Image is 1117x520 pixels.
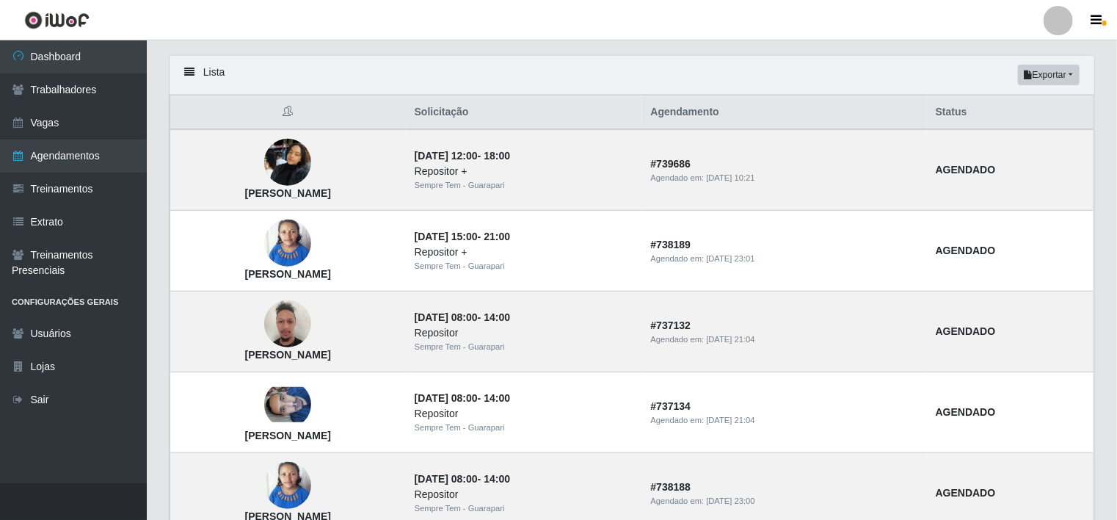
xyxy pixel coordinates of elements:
th: Agendamento [642,95,927,130]
div: Repositor + [415,245,633,260]
th: Status [927,95,1094,130]
img: Maikon Pinto dos Santos [264,387,311,422]
strong: AGENDADO [936,406,996,418]
time: 21:00 [484,231,510,242]
div: Repositor + [415,164,633,179]
div: Repositor [415,487,633,502]
strong: - [415,473,510,485]
div: Sempre Tem - Guarapari [415,422,633,434]
strong: # 737134 [651,400,691,412]
strong: [PERSON_NAME] [245,268,331,280]
strong: - [415,311,510,323]
th: Solicitação [406,95,642,130]
time: [DATE] 10:21 [706,173,754,182]
time: [DATE] 21:04 [706,335,754,344]
time: [DATE] 08:00 [415,392,478,404]
time: [DATE] 08:00 [415,311,478,323]
time: 14:00 [484,311,510,323]
div: Sempre Tem - Guarapari [415,260,633,272]
time: [DATE] 21:04 [706,416,754,425]
time: 14:00 [484,392,510,404]
time: [DATE] 12:00 [415,150,478,162]
div: Lista [170,56,1094,95]
button: Exportar [1018,65,1080,85]
strong: AGENDADO [936,487,996,499]
div: Sempre Tem - Guarapari [415,502,633,515]
div: Agendado em: [651,414,918,427]
img: CoreUI Logo [24,11,90,29]
strong: AGENDADO [936,164,996,176]
div: Repositor [415,406,633,422]
strong: [PERSON_NAME] [245,349,331,361]
div: Agendado em: [651,333,918,346]
img: Raniele Gomes dos Santos [264,131,311,194]
div: Repositor [415,325,633,341]
strong: - [415,231,510,242]
strong: - [415,150,510,162]
div: Sempre Tem - Guarapari [415,179,633,192]
strong: [PERSON_NAME] [245,430,331,441]
div: Agendado em: [651,495,918,508]
div: Agendado em: [651,253,918,265]
img: iraneide ferreira da silva bernardo [264,212,311,275]
strong: [PERSON_NAME] [245,187,331,199]
time: [DATE] 23:01 [706,254,754,263]
time: 18:00 [484,150,510,162]
img: Leonam Carlos Braga Da Costa [264,293,311,355]
time: [DATE] 15:00 [415,231,478,242]
time: 14:00 [484,473,510,485]
strong: AGENDADO [936,245,996,256]
img: iraneide ferreira da silva bernardo [264,455,311,517]
div: Sempre Tem - Guarapari [415,341,633,353]
strong: - [415,392,510,404]
strong: # 738188 [651,481,691,493]
time: [DATE] 08:00 [415,473,478,485]
strong: AGENDADO [936,325,996,337]
div: Agendado em: [651,172,918,184]
strong: # 737132 [651,319,691,331]
strong: # 739686 [651,158,691,170]
time: [DATE] 23:00 [706,496,754,505]
strong: # 738189 [651,239,691,250]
